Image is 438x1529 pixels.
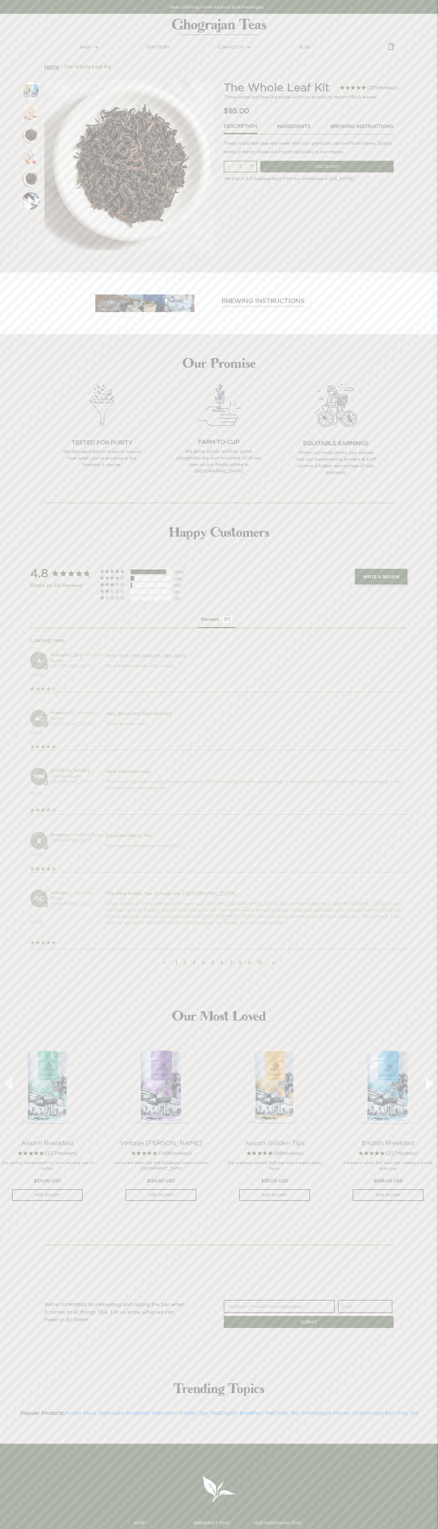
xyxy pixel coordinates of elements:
strong: Popular Products [20,1410,64,1416]
span: 88 reviews [274,1150,303,1156]
a: Page 8 [236,957,245,968]
a: Page 4 [199,957,208,968]
a: Assam Breakfast Tea [108,1410,159,1416]
p: $131.00 USD [227,1178,322,1184]
div: [DATE] [30,791,43,797]
a: Page 9 [245,957,254,968]
div: 9% [131,576,134,581]
a: Home [44,64,59,70]
span: reviews [282,1150,301,1156]
span: 0 [395,40,397,43]
img: forward-arrow.svg [93,46,98,49]
img: our-promise-01_1800x600.png [81,384,124,427]
div: OC [30,890,48,907]
img: logo-matt.svg [172,19,266,35]
img: First slide [22,104,40,121]
li: 2023 Ghograjan Teas [254,1520,304,1526]
img: pre-03_1800x600.png [198,384,240,426]
input: Feedback / Product Recommendations [224,1300,335,1313]
button: SUBMIT [224,1316,394,1328]
div: AC [30,710,48,727]
a: The Whole Leaf Kit [64,64,111,70]
a: Shop [134,1520,145,1526]
p: Fresh and flavorful [106,720,408,727]
input: ADD TO CART [353,1189,424,1201]
div: 87% [131,569,166,574]
a: Page 10 [254,957,266,968]
img: engglishangled_500x500.png [341,1037,435,1131]
span: [GEOGRAPHIC_DATA] [51,780,92,784]
input: Qty [234,161,245,171]
img: First slide [22,126,40,143]
a: OUR STORY [146,44,170,50]
span: CONTACT US [218,45,244,49]
span: Rated 4.7 out of 5 stars [227,1149,322,1157]
div: 29 [173,577,186,581]
strong: orange, c. [51,890,72,895]
p: Excellent for Breakfast or anytime. [106,843,408,849]
div: [DATE] [30,852,43,858]
div: [DATE] [30,730,43,736]
nav: breadcrumbs [44,63,394,70]
a: Royal Masala Chai [318,1410,362,1416]
div: [DATE] [30,919,43,925]
a: BLOG [299,44,310,50]
div: [DATE] [30,672,43,678]
div: A [30,652,48,669]
h5: EQUITABLE EARNINGS [293,440,379,447]
div: 3 ★ [99,582,129,587]
div: MM [30,768,48,785]
h4: English Breakfast [341,1139,435,1147]
h4: Vintage [PERSON_NAME] [114,1139,208,1147]
h3: Brewing Instructions [222,297,305,306]
input: ADD TO CART [126,1189,197,1201]
strong: Arlington_guy [51,652,82,657]
li: Reviews [198,614,236,628]
img: assamgoldenangled_500x500.png [227,1037,322,1131]
strong: 4.8 [30,567,48,580]
img: First slide [44,81,214,250]
span: Rated 4.9 out of 5 stars [341,1149,435,1157]
p: We grow, pluck, whither, grind, oxygenate, dry, sort and pack all of our teas on our family estat... [176,448,261,474]
div: 274 [173,570,186,574]
p: We test each batch of tea to ensure that what you’re drinking is the freshest it can be. [59,448,145,468]
h5: farm-to-cup [176,439,261,445]
img: First slide [22,148,40,165]
div: E [30,832,48,849]
span: [GEOGRAPHIC_DATA] [51,664,92,668]
input: ADD TO CART [239,1189,310,1201]
h2: The Whole Leaf Kit [224,81,343,94]
div: 5 ★ [99,568,129,574]
div: 4 ★ [99,575,129,580]
h4: Assam Golden Tips [227,1139,322,1147]
a: SHOP [80,44,98,50]
div: 12 [173,583,186,587]
img: cart-icon-matt.svg [388,42,394,55]
span: [GEOGRAPHIC_DATA] [51,838,92,842]
p: My breakfast drink, with cream. [106,663,408,669]
a: Page 3 [189,957,199,968]
p: These loose leaf teas are made with our premium, second flush leaves. Subtly malty in flavor, the... [224,139,394,156]
div: Very nice, very smooth, very tasty [106,652,408,659]
strong: Erasmus [51,832,69,837]
div: Very good and fast delivery [106,710,408,717]
img: First slide [22,192,40,210]
input: + [247,161,256,171]
p: We ship in 2-3 business days from our warehouse in [US_STATE]. [224,172,394,182]
span: 315 reviews [367,85,398,90]
a: Page 2 [180,957,189,968]
img: First slide [22,82,40,99]
div: The Best Indian Tea Outside the [GEOGRAPHIC_DATA] [106,890,408,897]
p: Loose leaf black tea with Bergamot sourced from [GEOGRAPHIC_DATA] [114,1160,208,1173]
span: $85.00 [224,107,249,115]
a: ingredients [277,123,311,133]
a: CONTACT US [218,44,251,50]
span: SHOP [80,45,91,49]
span: Rated 4.9 out of 5 stars 148 reviews [114,1149,208,1157]
a: Order Tea Online [274,1410,316,1416]
a: Page 7 [227,957,236,968]
h4: We’re committed to innovating and raising the bar when it comes to all things TEA. Let us know wh... [44,1301,184,1323]
input: ADD TO CART [12,1189,83,1201]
